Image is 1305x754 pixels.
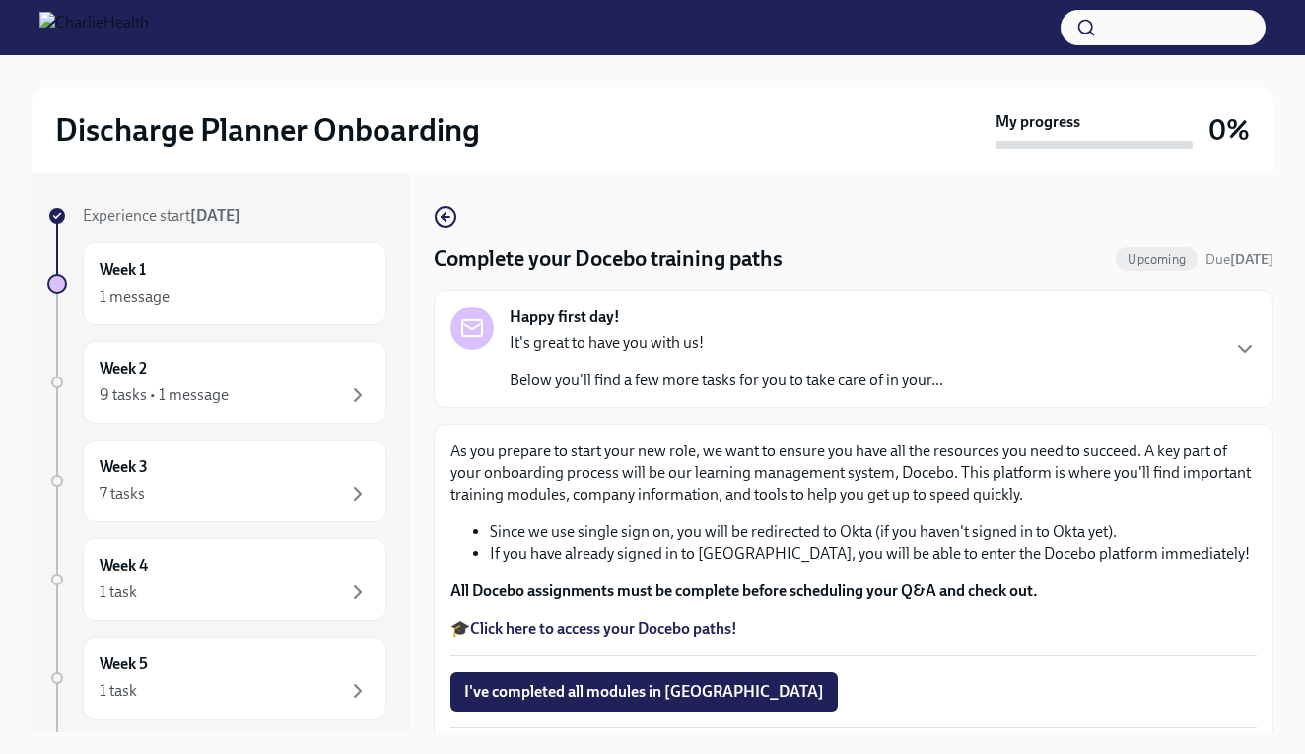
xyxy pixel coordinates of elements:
[490,543,1257,565] li: If you have already signed in to [GEOGRAPHIC_DATA], you will be able to enter the Docebo platform...
[450,582,1038,600] strong: All Docebo assignments must be complete before scheduling your Q&A and check out.
[47,538,386,621] a: Week 41 task
[39,12,149,43] img: CharlieHealth
[100,286,170,308] div: 1 message
[490,521,1257,543] li: Since we use single sign on, you will be redirected to Okta (if you haven't signed in to Okta yet).
[1205,250,1273,269] span: September 1st, 2025 09:00
[47,440,386,522] a: Week 37 tasks
[100,456,148,478] h6: Week 3
[100,680,137,702] div: 1 task
[100,259,146,281] h6: Week 1
[47,341,386,424] a: Week 29 tasks • 1 message
[190,206,240,225] strong: [DATE]
[996,111,1080,133] strong: My progress
[470,619,737,638] a: Click here to access your Docebo paths!
[47,205,386,227] a: Experience start[DATE]
[1230,251,1273,268] strong: [DATE]
[83,206,240,225] span: Experience start
[510,332,943,354] p: It's great to have you with us!
[464,682,824,702] span: I've completed all modules in [GEOGRAPHIC_DATA]
[510,307,620,328] strong: Happy first day!
[510,370,943,391] p: Below you'll find a few more tasks for you to take care of in your...
[450,441,1257,506] p: As you prepare to start your new role, we want to ensure you have all the resources you need to s...
[100,582,137,603] div: 1 task
[100,358,147,379] h6: Week 2
[100,483,145,505] div: 7 tasks
[47,242,386,325] a: Week 11 message
[100,384,229,406] div: 9 tasks • 1 message
[1208,112,1250,148] h3: 0%
[55,110,480,150] h2: Discharge Planner Onboarding
[450,618,1257,640] p: 🎓
[434,244,783,274] h4: Complete your Docebo training paths
[100,555,148,577] h6: Week 4
[1116,252,1198,267] span: Upcoming
[450,672,838,712] button: I've completed all modules in [GEOGRAPHIC_DATA]
[100,653,148,675] h6: Week 5
[47,637,386,720] a: Week 51 task
[1205,251,1273,268] span: Due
